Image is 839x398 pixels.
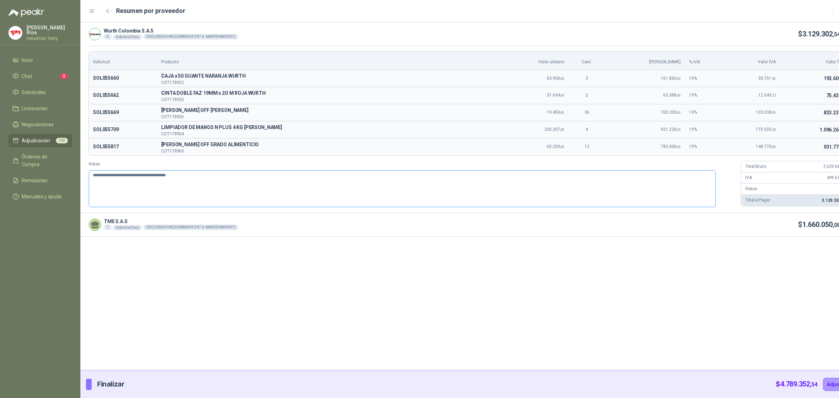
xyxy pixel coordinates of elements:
div: GSOL005433 - REQUERIMIENTO N° 6 - MANTENIMIENTO [143,225,238,230]
div: GSOL005433 - REQUERIMIENTO N° 6 - MANTENIMIENTO [143,34,238,40]
td: 19 % [685,87,723,104]
a: Órdenes de Compra [8,150,72,171]
span: 31.694 [547,93,564,98]
td: 19 % [685,70,723,87]
th: % IVA [685,51,723,70]
td: 3 [568,70,605,87]
p: IVA [745,175,752,181]
p: L [161,123,496,132]
span: 700.200 [661,110,681,115]
span: [PERSON_NAME] OFF [PERSON_NAME] [161,106,496,115]
span: LIMPIADOR DE MANOS N PLUS 4 KG [PERSON_NAME] [161,123,496,132]
p: Total Bruto [745,163,766,170]
td: 19 % [685,138,723,155]
th: [PERSON_NAME] [605,51,685,70]
span: 63.388 [663,93,681,98]
td: 19 % [685,104,723,121]
td: 36 [568,104,605,121]
p: COT178934 [161,132,496,136]
p: COT178925 [161,98,496,102]
td: 4 [568,121,605,138]
span: 4.789.352 [780,380,817,388]
span: 783.000 [661,144,681,149]
p: Wurth Colombia S.A.S [104,28,238,33]
a: Remisiones [8,174,72,187]
span: Negociaciones [22,121,54,128]
p: Total a Pagar [745,197,770,204]
label: Notas [89,161,735,168]
span: Solicitudes [22,88,46,96]
span: ,32 [772,128,776,132]
a: Negociaciones [8,118,72,131]
span: ,00 [676,93,681,97]
div: Industria Tomy [113,34,142,40]
h2: Resumen por proveedor [116,6,185,16]
span: 19.450 [547,110,564,115]
span: ,00 [772,111,776,114]
p: Fletes [745,186,757,192]
span: Manuales y ayuda [22,193,62,200]
p: C [161,89,496,98]
span: Licitaciones [22,105,48,112]
span: 150 [56,138,68,143]
span: ,50 [772,77,776,80]
p: SOL055669 [93,108,153,117]
p: SOL055709 [93,126,153,134]
a: Inicio [8,54,72,67]
span: ,00 [772,145,776,149]
a: Chat3 [8,70,72,83]
th: Valor unitario [500,51,568,70]
span: 53.950 [547,76,564,81]
span: Remisiones [22,177,48,184]
span: 30.751 [758,76,776,81]
span: 3 [60,73,68,79]
th: Producto [157,51,500,70]
span: [PERSON_NAME] OFF GRADO ALIMENTICIO [161,141,496,149]
span: ,54 [810,381,817,388]
div: 5 [104,34,112,40]
p: [PERSON_NAME] Ríos [27,25,72,35]
span: ,00 [560,145,564,149]
span: ,00 [676,111,681,114]
span: 230.307 [544,127,564,132]
img: Logo peakr [8,8,44,17]
span: 148.770 [756,144,776,149]
p: SOL055817 [93,143,153,151]
p: COT178960 [161,149,496,153]
span: 161.850 [661,76,681,81]
span: Órdenes de Compra [22,153,65,168]
th: Cant. [568,51,605,70]
span: CAJA x 50 GUANTE NARANJA WURTH [161,72,496,80]
p: C [161,72,496,80]
p: R [161,106,496,115]
a: Manuales y ayuda [8,190,72,203]
span: ,00 [676,145,681,149]
span: 133.038 [756,110,776,115]
th: Valor IVA [723,51,780,70]
div: 1 [104,225,112,230]
p: Industrias Tomy [27,36,72,41]
span: ,00 [676,77,681,80]
p: Finalizar [97,379,124,390]
span: 921.228 [661,127,681,132]
p: R [161,141,496,149]
span: ,00 [560,77,564,80]
span: ,72 [772,93,776,97]
img: Company Logo [9,26,22,40]
span: CINTA DOBLE FAZ 19MM x 2O M ROJA WURTH [161,89,496,98]
p: TME S.A.S [104,219,238,224]
span: ,00 [676,128,681,132]
span: Inicio [22,56,33,64]
p: COT178926 [161,115,496,119]
span: Chat [22,72,32,80]
td: 19 % [685,121,723,138]
span: 65.250 [547,144,564,149]
span: Adjudicación [22,137,50,144]
th: Solicitud [89,51,157,70]
div: Industria Tomy [113,225,142,230]
p: SOL055660 [93,74,153,83]
p: $ [776,379,817,390]
span: ,00 [560,111,564,114]
img: Company Logo [89,28,101,40]
td: 2 [568,87,605,104]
